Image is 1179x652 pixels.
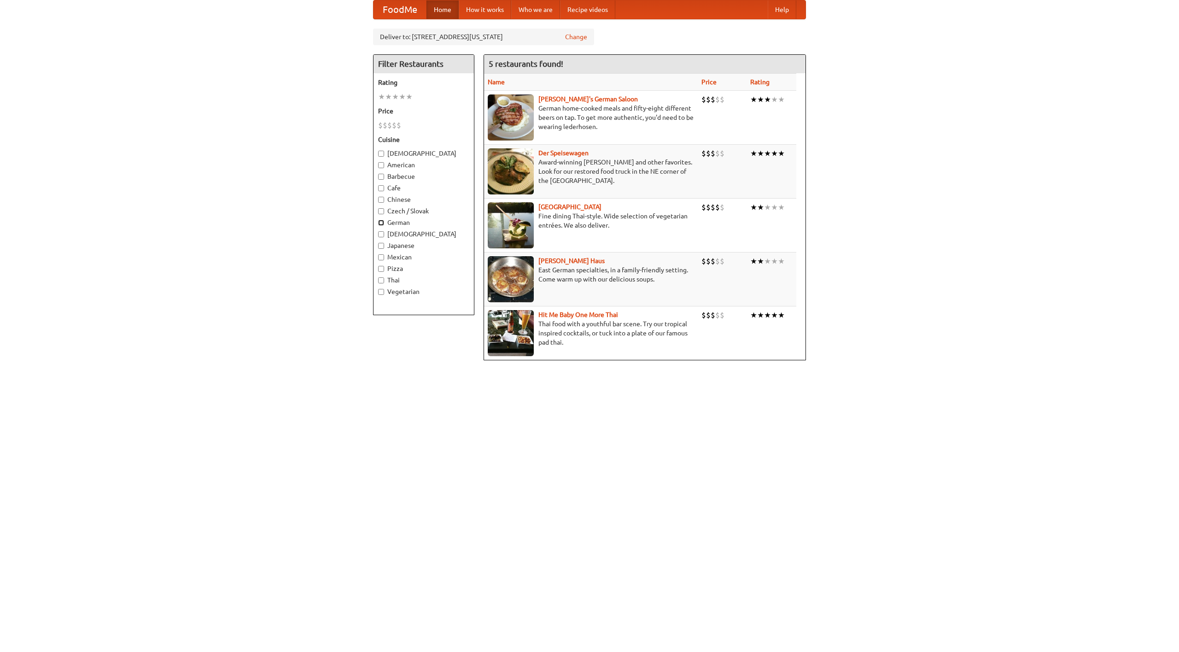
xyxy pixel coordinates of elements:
li: ★ [750,256,757,266]
a: Help [768,0,796,19]
li: $ [715,148,720,159]
li: $ [720,94,724,105]
li: $ [720,202,724,212]
li: ★ [778,202,785,212]
li: ★ [778,148,785,159]
label: Mexican [378,253,469,262]
li: $ [701,310,706,320]
li: $ [701,202,706,212]
input: Thai [378,277,384,283]
li: $ [711,202,715,212]
label: German [378,218,469,227]
a: Who we are [511,0,560,19]
input: Barbecue [378,174,384,180]
img: speisewagen.jpg [488,148,534,194]
li: $ [383,120,387,130]
li: ★ [771,310,778,320]
p: Thai food with a youthful bar scene. Try our tropical inspired cocktails, or tuck into a plate of... [488,319,694,347]
li: $ [715,202,720,212]
label: Cafe [378,183,469,193]
li: ★ [757,202,764,212]
li: ★ [392,92,399,102]
p: East German specialties, in a family-friendly setting. Come warm up with our delicious soups. [488,265,694,284]
input: German [378,220,384,226]
input: Japanese [378,243,384,249]
input: Pizza [378,266,384,272]
a: Home [426,0,459,19]
li: $ [711,148,715,159]
p: Award-winning [PERSON_NAME] and other favorites. Look for our restored food truck in the NE corne... [488,158,694,185]
li: $ [720,148,724,159]
label: Japanese [378,241,469,250]
a: Recipe videos [560,0,615,19]
a: FoodMe [374,0,426,19]
li: $ [715,310,720,320]
label: American [378,160,469,170]
li: ★ [764,256,771,266]
a: Rating [750,78,770,86]
li: $ [706,148,711,159]
h5: Cuisine [378,135,469,144]
li: $ [706,310,711,320]
img: babythai.jpg [488,310,534,356]
li: $ [715,256,720,266]
label: [DEMOGRAPHIC_DATA] [378,149,469,158]
h5: Rating [378,78,469,87]
ng-pluralize: 5 restaurants found! [489,59,563,68]
li: $ [701,94,706,105]
label: Vegetarian [378,287,469,296]
img: esthers.jpg [488,94,534,141]
li: ★ [750,310,757,320]
input: American [378,162,384,168]
li: $ [701,256,706,266]
label: Barbecue [378,172,469,181]
li: $ [720,310,724,320]
li: ★ [750,202,757,212]
li: ★ [757,148,764,159]
a: Price [701,78,717,86]
li: $ [706,94,711,105]
li: $ [720,256,724,266]
li: ★ [399,92,406,102]
li: ★ [764,148,771,159]
li: $ [701,148,706,159]
p: Fine dining Thai-style. Wide selection of vegetarian entrées. We also deliver. [488,211,694,230]
img: satay.jpg [488,202,534,248]
li: ★ [385,92,392,102]
li: $ [392,120,397,130]
p: German home-cooked meals and fifty-eight different beers on tap. To get more authentic, you'd nee... [488,104,694,131]
input: Vegetarian [378,289,384,295]
li: $ [715,94,720,105]
li: $ [706,256,711,266]
li: $ [378,120,383,130]
li: $ [397,120,401,130]
li: $ [711,94,715,105]
li: ★ [764,94,771,105]
a: Change [565,32,587,41]
a: [PERSON_NAME] Haus [538,257,605,264]
li: ★ [771,148,778,159]
li: ★ [778,94,785,105]
li: $ [706,202,711,212]
a: Der Speisewagen [538,149,589,157]
label: Czech / Slovak [378,206,469,216]
a: Name [488,78,505,86]
li: ★ [778,310,785,320]
li: ★ [771,94,778,105]
input: Mexican [378,254,384,260]
label: Thai [378,276,469,285]
a: [GEOGRAPHIC_DATA] [538,203,601,211]
li: ★ [764,310,771,320]
li: ★ [757,94,764,105]
li: ★ [771,202,778,212]
a: Hit Me Baby One More Thai [538,311,618,318]
h5: Price [378,106,469,116]
li: ★ [750,148,757,159]
li: $ [711,256,715,266]
label: Chinese [378,195,469,204]
b: [PERSON_NAME]'s German Saloon [538,95,638,103]
input: Chinese [378,197,384,203]
input: [DEMOGRAPHIC_DATA] [378,151,384,157]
